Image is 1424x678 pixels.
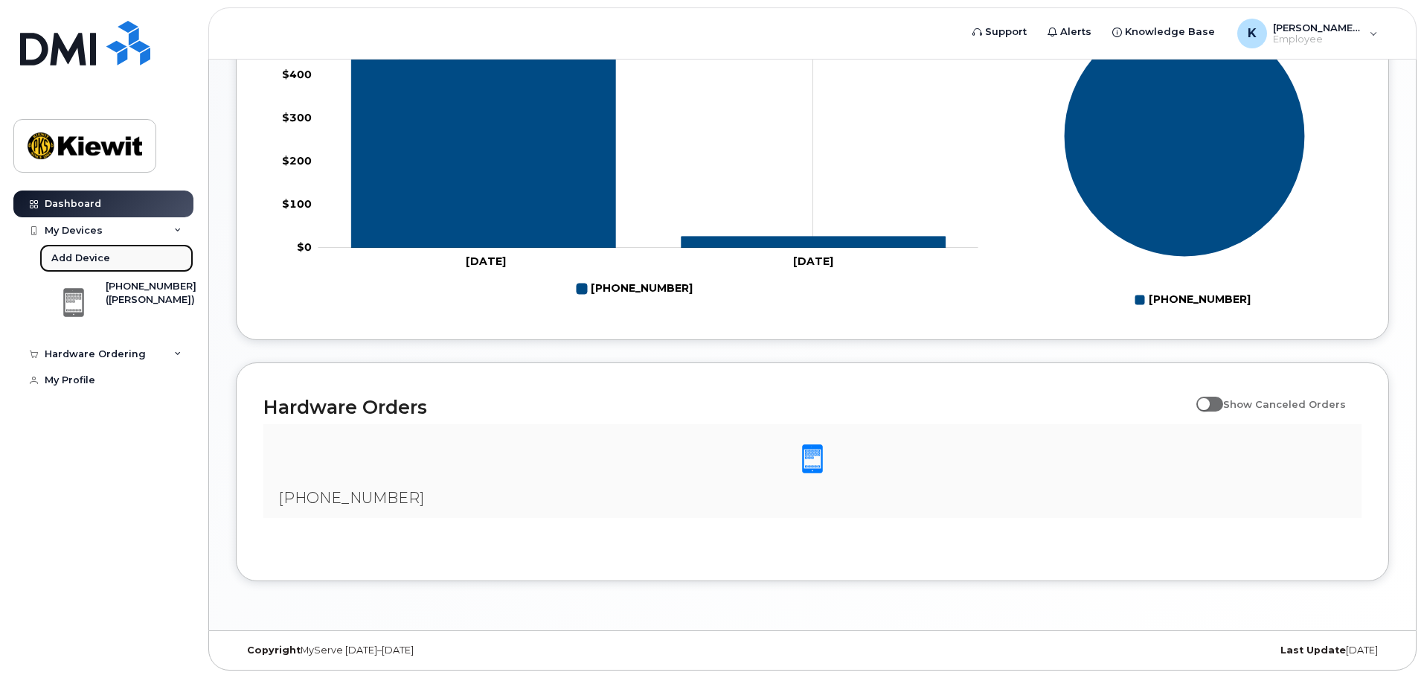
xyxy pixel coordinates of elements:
[1273,22,1362,33] span: [PERSON_NAME].[PERSON_NAME]
[1273,33,1362,45] span: Employee
[1280,645,1346,656] strong: Last Update
[1102,17,1225,47] a: Knowledge Base
[282,68,312,81] tspan: $400
[263,396,1189,418] h2: Hardware Orders
[1223,398,1346,410] span: Show Canceled Orders
[1196,390,1208,402] input: Show Canceled Orders
[1064,16,1306,313] g: Chart
[1004,645,1389,656] div: [DATE]
[793,255,833,268] tspan: [DATE]
[962,17,1037,47] a: Support
[1064,16,1306,258] g: Series
[1227,19,1388,48] div: Kelly.Kovaleski
[1125,25,1215,39] span: Knowledge Base
[466,255,506,268] tspan: [DATE]
[282,197,312,211] tspan: $100
[282,154,312,167] tspan: $200
[1060,25,1091,39] span: Alerts
[282,111,312,124] tspan: $300
[1037,17,1102,47] a: Alerts
[351,30,945,248] g: 775-866-0883
[1359,613,1413,667] iframe: Messenger Launcher
[1135,287,1251,313] g: Legend
[247,645,301,656] strong: Copyright
[297,240,312,254] tspan: $0
[577,276,693,301] g: Legend
[278,489,424,507] span: [PHONE_NUMBER]
[1248,25,1257,42] span: K
[577,276,693,301] g: 775-866-0883
[985,25,1027,39] span: Support
[236,645,620,656] div: MyServe [DATE]–[DATE]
